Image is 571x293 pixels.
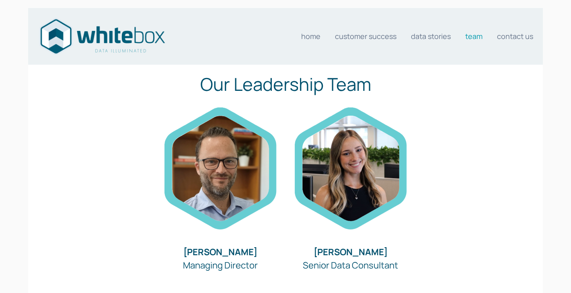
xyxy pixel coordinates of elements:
a: Contact us [497,28,533,44]
h3: Managing Director [162,246,279,272]
a: Team [465,28,483,44]
a: Customer Success [335,28,396,44]
a: Home [301,28,320,44]
h3: Senior Data Consultant [292,246,409,272]
strong: [PERSON_NAME] [183,246,257,258]
img: Data consultants [38,16,166,56]
h1: Our Leadership Team [32,71,539,97]
a: Data stories [411,28,451,44]
strong: [PERSON_NAME] [314,246,388,258]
